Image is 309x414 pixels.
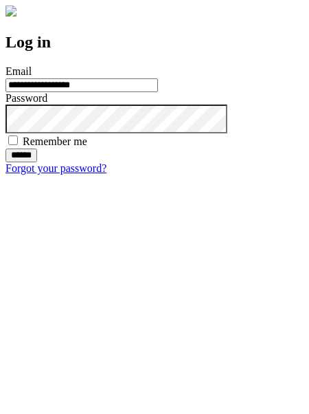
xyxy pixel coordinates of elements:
h2: Log in [5,33,304,52]
label: Password [5,92,47,104]
a: Forgot your password? [5,162,106,174]
label: Remember me [23,135,87,147]
label: Email [5,65,32,77]
img: logo-4e3dc11c47720685a147b03b5a06dd966a58ff35d612b21f08c02c0306f2b779.png [5,6,16,17]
